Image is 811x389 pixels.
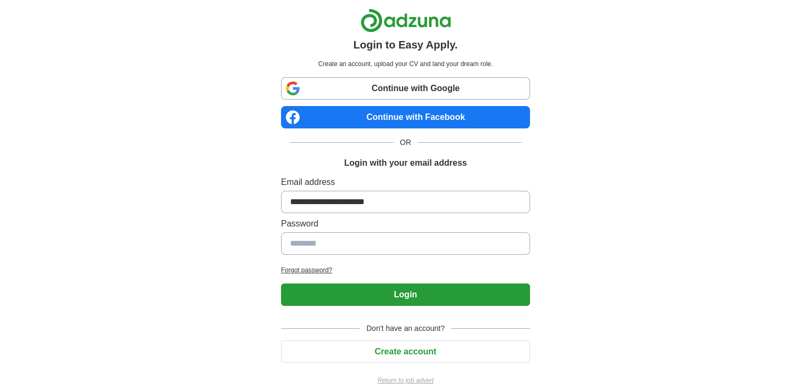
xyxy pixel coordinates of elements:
[360,323,451,334] span: Don't have an account?
[281,341,530,363] button: Create account
[281,376,530,385] a: Return to job advert
[281,176,530,189] label: Email address
[344,157,467,169] h1: Login with your email address
[283,59,528,69] p: Create an account, upload your CV and land your dream role.
[281,283,530,306] button: Login
[394,137,417,148] span: OR
[281,347,530,356] a: Create account
[281,217,530,230] label: Password
[360,9,451,33] img: Adzuna logo
[281,106,530,128] a: Continue with Facebook
[281,77,530,100] a: Continue with Google
[354,37,458,53] h1: Login to Easy Apply.
[281,265,530,275] a: Forgot password?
